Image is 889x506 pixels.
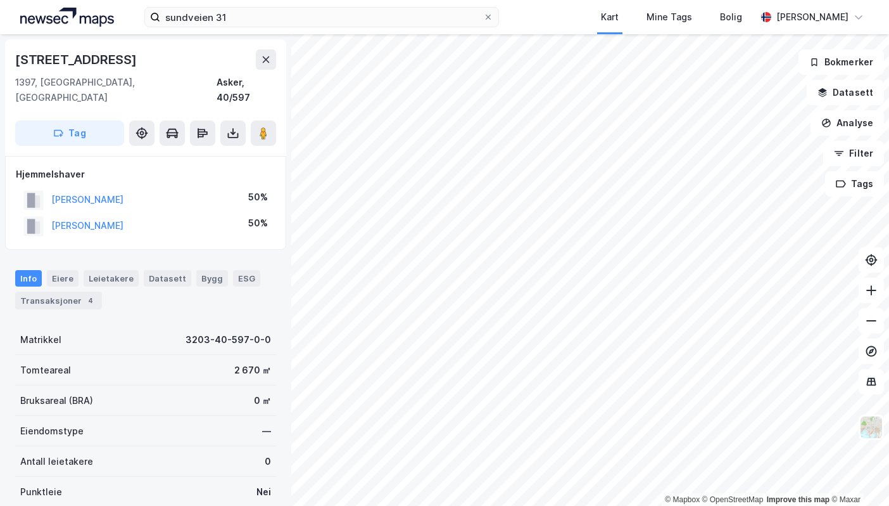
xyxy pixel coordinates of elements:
[15,75,217,105] div: 1397, [GEOGRAPHIC_DATA], [GEOGRAPHIC_DATA]
[47,270,79,287] div: Eiere
[16,167,275,182] div: Hjemmelshaver
[15,270,42,287] div: Info
[15,49,139,70] div: [STREET_ADDRESS]
[15,292,102,309] div: Transaksjoner
[646,10,692,25] div: Mine Tags
[798,49,884,75] button: Bokmerker
[859,415,883,439] img: Z
[20,454,93,469] div: Antall leietakere
[776,10,848,25] div: [PERSON_NAME]
[84,294,97,307] div: 4
[160,8,483,27] input: Søk på adresse, matrikkel, gårdeiere, leietakere eller personer
[20,424,84,439] div: Eiendomstype
[84,270,139,287] div: Leietakere
[826,445,889,506] div: Kontrollprogram for chat
[248,216,268,231] div: 50%
[262,424,271,439] div: —
[234,363,271,378] div: 2 670 ㎡
[144,270,191,287] div: Datasett
[767,495,829,504] a: Improve this map
[186,332,271,347] div: 3203-40-597-0-0
[665,495,700,504] a: Mapbox
[20,363,71,378] div: Tomteareal
[20,8,114,27] img: logo.a4113a55bc3d86da70a041830d287a7e.svg
[823,141,884,166] button: Filter
[196,270,228,287] div: Bygg
[20,332,61,347] div: Matrikkel
[810,110,884,136] button: Analyse
[265,454,271,469] div: 0
[254,393,271,408] div: 0 ㎡
[20,393,93,408] div: Bruksareal (BRA)
[601,10,619,25] div: Kart
[20,484,62,500] div: Punktleie
[720,10,742,25] div: Bolig
[807,80,884,105] button: Datasett
[256,484,271,500] div: Nei
[233,270,260,287] div: ESG
[217,75,276,105] div: Asker, 40/597
[248,190,268,205] div: 50%
[826,445,889,506] iframe: Chat Widget
[702,495,764,504] a: OpenStreetMap
[825,171,884,197] button: Tags
[15,120,124,146] button: Tag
